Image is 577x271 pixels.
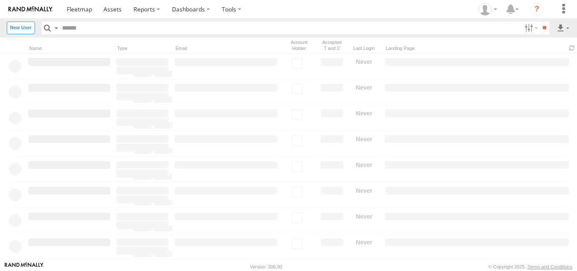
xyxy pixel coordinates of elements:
div: Has user accepted Terms and Conditions [319,38,345,52]
a: Visit our Website [5,263,44,271]
div: Ed Pruneda [476,3,500,16]
div: Version: 306.00 [250,264,282,269]
img: rand-logo.svg [8,6,52,12]
label: Create New User [7,22,35,34]
div: Type [115,44,170,52]
label: Search Query [53,22,60,34]
label: Export results as... [556,22,570,34]
i: ? [530,3,544,16]
div: Account Holder [282,38,316,52]
div: © Copyright 2025 - [488,264,572,269]
div: Last Login [348,44,380,52]
span: Refresh [567,44,577,52]
div: Landing Page [384,44,563,52]
label: Search Filter Options [521,22,539,34]
a: Terms and Conditions [528,264,572,269]
div: Name [27,44,112,52]
div: Email [173,44,279,52]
